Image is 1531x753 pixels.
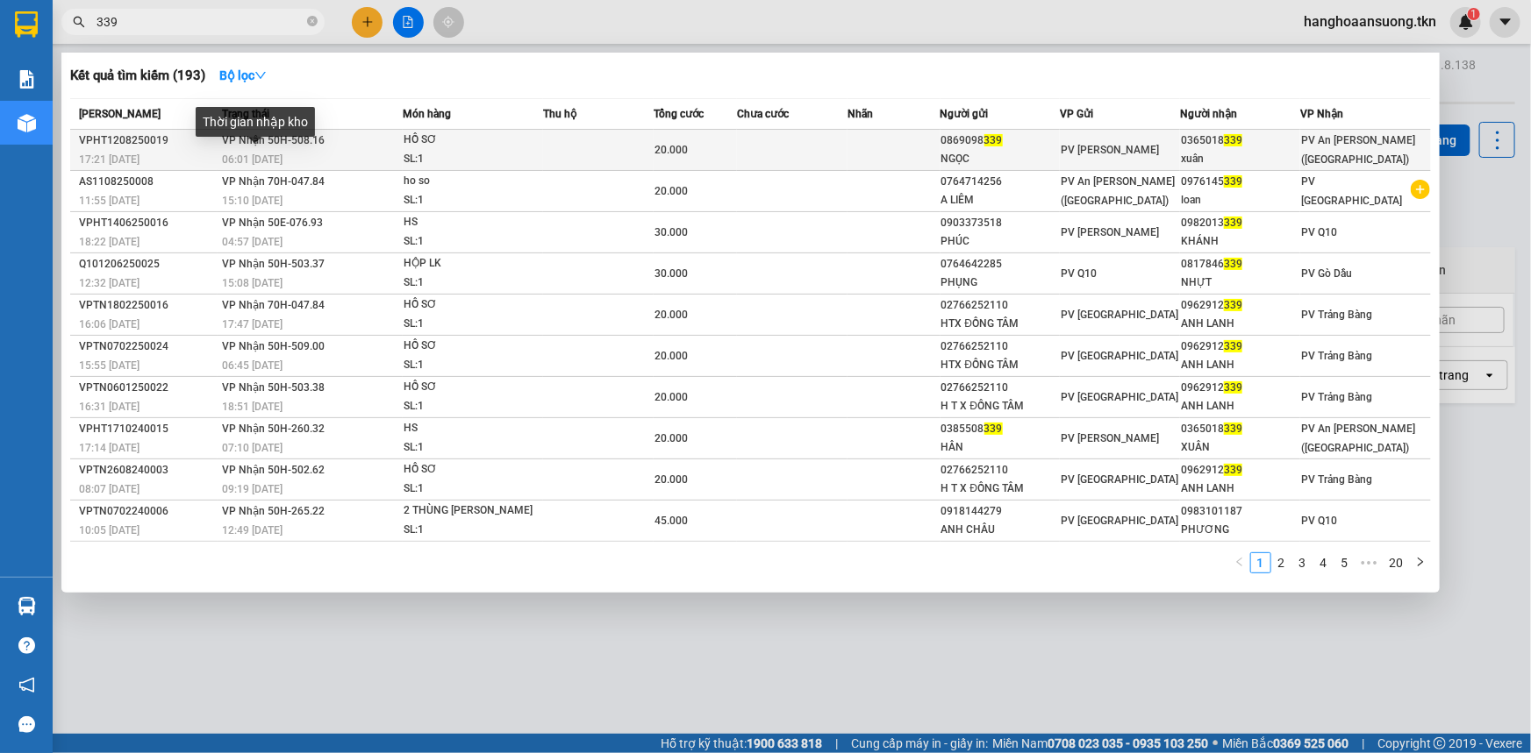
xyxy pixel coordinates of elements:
[79,524,140,536] span: 10:05 [DATE]
[655,350,688,362] span: 20.000
[404,460,535,480] div: HỒ SƠ
[1061,267,1097,280] span: PV Q10
[222,195,283,207] span: 15:10 [DATE]
[1181,461,1299,480] div: 0962912
[18,677,35,693] span: notification
[1061,432,1159,444] span: PV [PERSON_NAME]
[1224,217,1242,229] span: 339
[1181,150,1299,168] div: xuân
[404,378,535,397] div: HỒ SƠ
[18,597,36,615] img: warehouse-icon
[1314,553,1334,572] a: 4
[655,185,688,197] span: 20.000
[1272,553,1291,572] a: 2
[307,14,318,31] span: close-circle
[404,172,535,191] div: ho so
[404,419,535,438] div: HS
[1301,391,1372,403] span: PV Trảng Bàng
[1411,180,1430,199] span: plus-circle
[1410,552,1431,573] li: Next Page
[15,11,38,38] img: logo-vxr
[222,401,283,413] span: 18:51 [DATE]
[79,442,140,454] span: 17:14 [DATE]
[79,318,140,330] span: 16:06 [DATE]
[941,502,1060,521] div: 0918144279
[941,461,1060,480] div: 02766252110
[1181,397,1299,416] div: ANH LANH
[1251,553,1270,572] a: 1
[404,273,535,293] div: SL: 1
[222,524,283,536] span: 12:49 [DATE]
[1181,337,1299,356] div: 0962912
[222,236,283,248] span: 04:57 [DATE]
[404,131,535,150] div: HỒ SƠ
[22,22,110,110] img: logo.jpg
[79,296,217,315] div: VPTN1802250016
[79,401,140,413] span: 16:31 [DATE]
[222,153,283,166] span: 06:01 [DATE]
[941,191,1060,210] div: A LIÊM
[1271,552,1292,573] li: 2
[1224,175,1242,188] span: 339
[941,397,1060,416] div: H T X ĐỒNG TÂM
[1301,267,1352,280] span: PV Gò Dầu
[655,515,688,527] span: 45.000
[1061,144,1159,156] span: PV [PERSON_NAME]
[1061,226,1159,238] span: PV [PERSON_NAME]
[404,150,535,169] div: SL: 1
[1224,134,1242,146] span: 339
[222,381,325,394] span: VP Nhận 50H-503.38
[737,108,789,120] span: Chưa cước
[222,258,325,270] span: VP Nhận 50H-503.37
[848,108,873,120] span: Nhãn
[307,16,318,26] span: close-circle
[1061,391,1178,403] span: PV [GEOGRAPHIC_DATA]
[1301,226,1337,238] span: PV Q10
[1181,438,1299,457] div: XUÂN
[941,108,989,120] span: Người gửi
[941,150,1060,168] div: NGỌC
[1181,255,1299,273] div: 0817846
[164,43,733,87] li: [STREET_ADDRESS][PERSON_NAME][PERSON_NAME]. [GEOGRAPHIC_DATA], [PERSON_NAME][GEOGRAPHIC_DATA][PER...
[1181,232,1299,251] div: KHÁNH
[1181,521,1299,539] div: PHƯƠNG
[941,438,1060,457] div: HÂN
[1061,309,1178,321] span: PV [GEOGRAPHIC_DATA]
[79,214,217,232] div: VPHT1406250016
[79,255,217,273] div: Q101206250025
[655,432,688,444] span: 20.000
[79,483,140,495] span: 08:07 [DATE]
[984,134,1003,146] span: 339
[1181,315,1299,333] div: ANH LANH
[404,438,535,458] div: SL: 1
[222,442,283,454] span: 07:10 [DATE]
[543,108,576,120] span: Thu hộ
[1301,473,1372,486] span: PV Trảng Bàng
[1334,552,1356,573] li: 5
[941,480,1060,498] div: H T X ĐỒNG TÂM
[941,232,1060,251] div: PHÚC
[655,391,688,403] span: 20.000
[79,277,140,289] span: 12:32 [DATE]
[1181,356,1299,374] div: ANH LANH
[1410,552,1431,573] button: right
[79,461,217,480] div: VPTN2608240003
[222,175,325,188] span: VP Nhận 70H-047.84
[941,356,1060,374] div: HTX ĐỒNG TÂM
[1181,173,1299,191] div: 0976145
[1181,420,1299,438] div: 0365018
[97,12,304,32] input: Tìm tên, số ĐT hoặc mã đơn
[1181,191,1299,210] div: loan
[1181,214,1299,232] div: 0982013
[941,420,1060,438] div: 0385508
[222,423,325,435] span: VP Nhận 50H-260.32
[1224,258,1242,270] span: 339
[79,173,217,191] div: AS1108250008
[18,637,35,654] span: question-circle
[404,501,535,521] div: 2 THÙNG [PERSON_NAME]
[1301,175,1402,207] span: PV [GEOGRAPHIC_DATA]
[79,108,161,120] span: [PERSON_NAME]
[1061,473,1178,486] span: PV [GEOGRAPHIC_DATA]
[1313,552,1334,573] li: 4
[73,16,85,28] span: search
